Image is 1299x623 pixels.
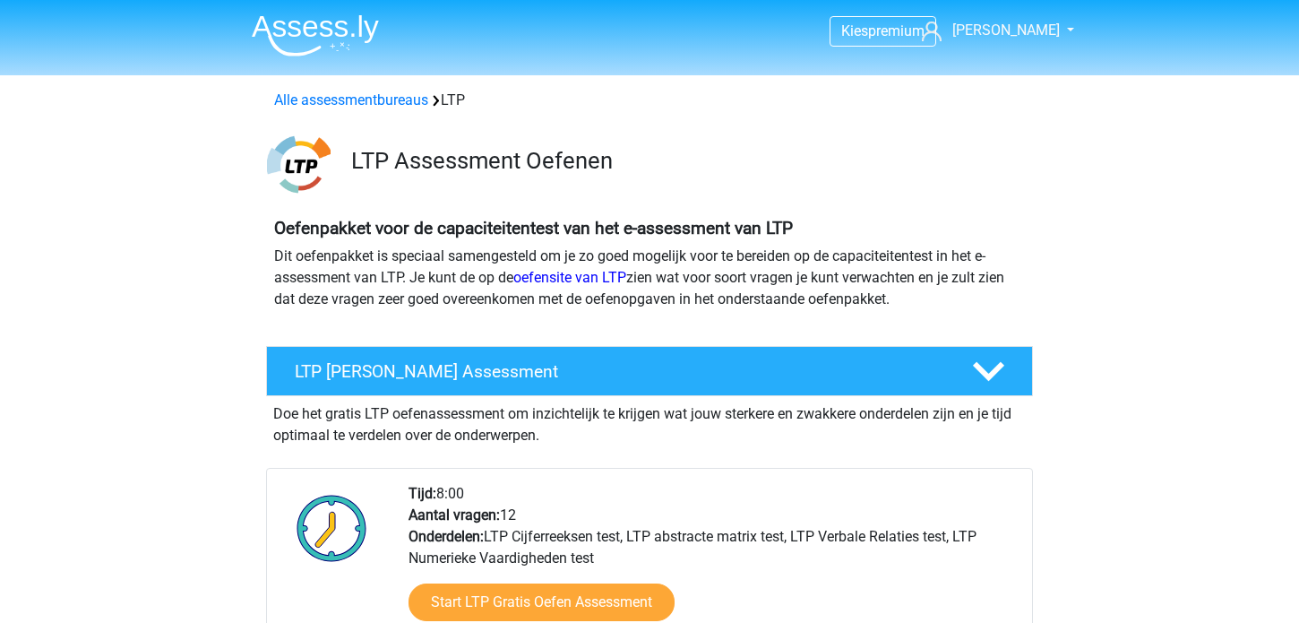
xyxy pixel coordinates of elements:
a: oefensite van LTP [513,269,626,286]
div: Doe het gratis LTP oefenassessment om inzichtelijk te krijgen wat jouw sterkere en zwakkere onder... [266,396,1033,446]
b: Tijd: [409,485,436,502]
span: [PERSON_NAME] [952,22,1060,39]
h4: LTP [PERSON_NAME] Assessment [295,361,943,382]
a: LTP [PERSON_NAME] Assessment [259,346,1040,396]
a: Start LTP Gratis Oefen Assessment [409,584,675,621]
div: LTP [267,90,1032,111]
a: Alle assessmentbureaus [274,91,428,108]
h3: LTP Assessment Oefenen [351,147,1019,175]
span: Kies [841,22,868,39]
img: ltp.png [267,133,331,196]
b: Oefenpakket voor de capaciteitentest van het e-assessment van LTP [274,218,793,238]
img: Klok [287,483,377,573]
a: Kiespremium [830,19,935,43]
span: premium [868,22,925,39]
b: Onderdelen: [409,528,484,545]
b: Aantal vragen: [409,506,500,523]
img: Assessly [252,14,379,56]
a: [PERSON_NAME] [915,20,1062,41]
p: Dit oefenpakket is speciaal samengesteld om je zo goed mogelijk voor te bereiden op de capaciteit... [274,246,1025,310]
